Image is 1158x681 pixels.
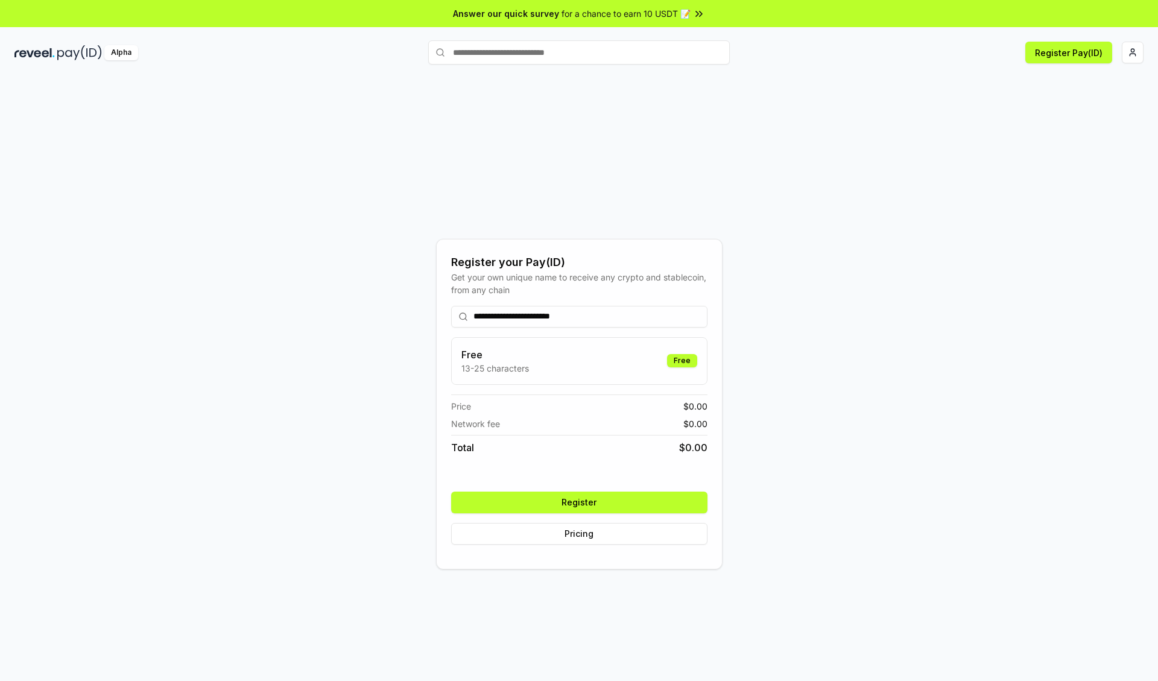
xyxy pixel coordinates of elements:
[451,523,707,545] button: Pricing
[679,440,707,455] span: $ 0.00
[683,417,707,430] span: $ 0.00
[461,362,529,375] p: 13-25 characters
[451,271,707,296] div: Get your own unique name to receive any crypto and stablecoin, from any chain
[451,417,500,430] span: Network fee
[683,400,707,413] span: $ 0.00
[562,7,691,20] span: for a chance to earn 10 USDT 📝
[14,45,55,60] img: reveel_dark
[667,354,697,367] div: Free
[451,492,707,513] button: Register
[451,400,471,413] span: Price
[57,45,102,60] img: pay_id
[104,45,138,60] div: Alpha
[461,347,529,362] h3: Free
[451,440,474,455] span: Total
[451,254,707,271] div: Register your Pay(ID)
[453,7,559,20] span: Answer our quick survey
[1025,42,1112,63] button: Register Pay(ID)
